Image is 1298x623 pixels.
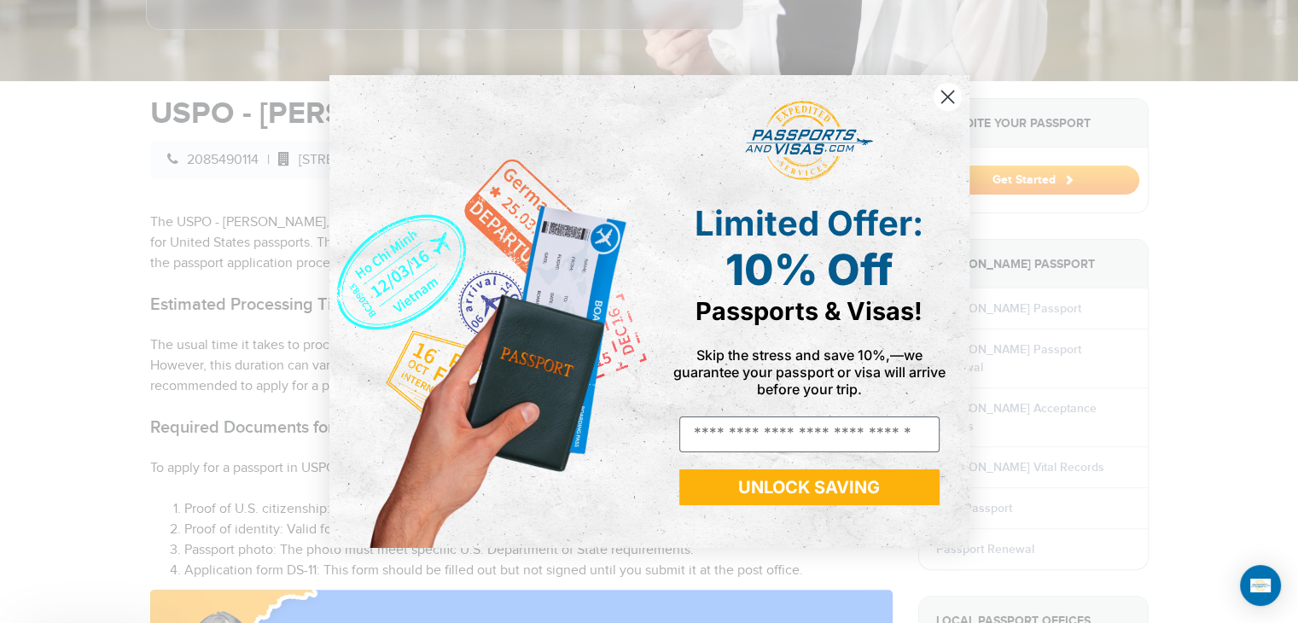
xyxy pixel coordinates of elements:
img: de9cda0d-0715-46ca-9a25-073762a91ba7.png [329,75,649,547]
span: Skip the stress and save 10%,—we guarantee your passport or visa will arrive before your trip. [673,346,946,398]
button: Close dialog [933,82,963,112]
span: 10% Off [725,244,893,295]
button: UNLOCK SAVING [679,469,940,505]
span: Limited Offer: [695,202,923,244]
span: Passports & Visas! [696,296,923,326]
img: passports and visas [745,101,873,181]
div: Open Intercom Messenger [1240,565,1281,606]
